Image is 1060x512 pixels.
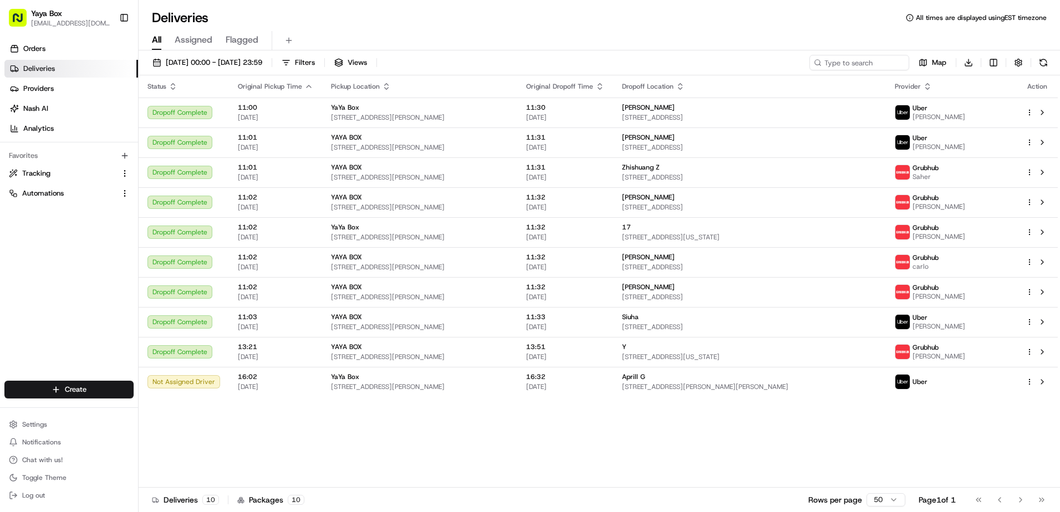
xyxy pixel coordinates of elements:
span: 11:32 [526,253,604,262]
span: [DATE] [526,233,604,242]
img: Regen Pajulas [11,191,29,209]
span: [DATE] [238,322,313,331]
div: 10 [288,495,304,505]
span: [DATE] [238,352,313,361]
span: 11:31 [526,163,604,172]
span: YaYa Box [331,103,359,112]
span: Grubhub [913,253,939,262]
span: [PERSON_NAME] [622,253,675,262]
span: [STREET_ADDRESS][PERSON_NAME] [331,382,508,391]
img: 5e692f75ce7d37001a5d71f1 [895,255,910,269]
span: [DATE] [238,293,313,301]
span: Grubhub [913,163,939,172]
span: [STREET_ADDRESS][PERSON_NAME] [331,113,508,122]
span: Assigned [175,33,212,47]
span: [DATE] [526,352,604,361]
span: Grubhub [913,223,939,232]
span: Nash AI [23,104,48,114]
span: Map [932,58,946,68]
span: [PERSON_NAME] [622,103,675,112]
span: YAYA BOX [331,283,362,291]
span: 11:30 [526,103,604,112]
span: 13:51 [526,342,604,351]
p: Welcome 👋 [11,44,202,62]
span: [STREET_ADDRESS][PERSON_NAME] [331,233,508,242]
a: Providers [4,80,138,98]
span: [DATE] [238,143,313,152]
span: [STREET_ADDRESS][PERSON_NAME][PERSON_NAME] [622,382,878,391]
input: Type to search [809,55,909,70]
button: Create [4,381,134,398]
span: [STREET_ADDRESS] [622,203,878,212]
a: Analytics [4,120,138,137]
span: [DATE] [526,293,604,301]
span: Uber [913,313,927,322]
img: uber-new-logo.jpeg [895,105,910,120]
div: 📗 [11,249,20,258]
span: [EMAIL_ADDRESS][DOMAIN_NAME] [31,19,110,28]
span: 11:32 [526,223,604,232]
a: Orders [4,40,138,58]
span: Deliveries [23,64,55,74]
span: Provider [895,82,921,91]
div: Start new chat [50,106,182,117]
div: Past conversations [11,144,71,153]
span: [STREET_ADDRESS][PERSON_NAME] [331,322,508,331]
span: Toggle Theme [22,473,67,482]
span: [PERSON_NAME] [34,172,90,181]
span: [STREET_ADDRESS] [622,293,878,301]
span: Knowledge Base [22,248,85,259]
span: [DATE] 00:00 - [DATE] 23:59 [166,58,262,68]
img: 5e692f75ce7d37001a5d71f1 [895,345,910,359]
div: Favorites [4,147,134,165]
img: 5e692f75ce7d37001a5d71f1 [895,165,910,180]
span: Grubhub [913,343,939,352]
span: [DATE] [238,113,313,122]
a: Powered byPylon [78,274,134,283]
span: YAYA BOX [331,163,362,172]
button: Yaya Box[EMAIL_ADDRESS][DOMAIN_NAME] [4,4,115,31]
span: [DATE] [526,113,604,122]
button: [DATE] 00:00 - [DATE] 23:59 [147,55,267,70]
img: uber-new-logo.jpeg [895,375,910,389]
span: Original Pickup Time [238,82,302,91]
span: Settings [22,420,47,429]
span: YAYA BOX [331,313,362,321]
span: 11:00 [238,103,313,112]
span: [PERSON_NAME] [622,193,675,202]
span: [STREET_ADDRESS][PERSON_NAME] [331,263,508,272]
span: All times are displayed using EST timezone [916,13,1047,22]
a: 💻API Documentation [89,243,182,263]
span: [DATE] [526,143,604,152]
span: YAYA BOX [331,133,362,142]
span: [PERSON_NAME] [913,112,965,121]
span: [PERSON_NAME] [913,352,965,361]
span: YAYA BOX [331,342,362,351]
span: [DATE] [526,173,604,182]
span: 11:02 [238,283,313,291]
img: 5e692f75ce7d37001a5d71f1 [895,285,910,299]
span: [PERSON_NAME] [913,292,965,301]
img: uber-new-logo.jpeg [895,315,910,329]
a: Nash AI [4,100,138,117]
span: 11:01 [238,163,313,172]
a: Deliveries [4,60,138,78]
h1: Deliveries [152,9,208,27]
span: YAYA BOX [331,253,362,262]
img: 5e692f75ce7d37001a5d71f1 [895,225,910,239]
span: [DATE] [238,382,313,391]
span: Tracking [22,168,50,178]
span: Create [65,385,86,395]
span: YAYA BOX [331,193,362,202]
span: 11:01 [238,133,313,142]
span: 11:31 [526,133,604,142]
span: Pylon [110,275,134,283]
a: 📗Knowledge Base [7,243,89,263]
span: [STREET_ADDRESS][PERSON_NAME] [331,203,508,212]
span: [STREET_ADDRESS][PERSON_NAME] [331,352,508,361]
span: Status [147,82,166,91]
span: Grubhub [913,283,939,292]
span: [DATE] [238,173,313,182]
button: Views [329,55,372,70]
button: Filters [277,55,320,70]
